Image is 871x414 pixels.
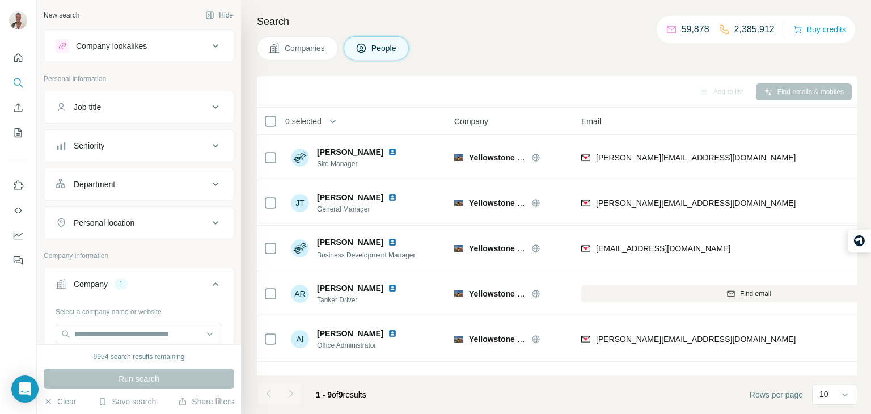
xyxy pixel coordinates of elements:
span: Yellowstone Environmental Solutions [469,198,611,208]
button: Search [9,73,27,93]
img: LinkedIn logo [388,238,397,247]
span: Yellowstone Environmental Solutions [469,289,611,298]
span: 0 selected [285,116,322,127]
img: LinkedIn logo [388,147,397,157]
img: LinkedIn logo [388,284,397,293]
span: 9 [339,390,343,399]
span: Yellowstone Environmental Solutions [469,244,611,253]
img: LinkedIn logo [388,193,397,202]
div: AI [291,330,309,348]
button: Job title [44,94,234,121]
button: Seniority [44,132,234,159]
span: General Manager [317,204,411,214]
span: results [316,390,366,399]
span: [PERSON_NAME] [317,328,383,339]
span: Company [454,116,488,127]
img: LinkedIn logo [388,374,397,383]
p: Personal information [44,74,234,84]
span: [PERSON_NAME][EMAIL_ADDRESS][DOMAIN_NAME] [596,335,796,344]
p: 59,878 [682,23,709,36]
img: provider findymail logo [581,197,590,209]
div: Seniority [74,140,104,151]
button: Clear [44,396,76,407]
span: [PERSON_NAME] [317,192,383,203]
span: Site Manager [317,159,411,169]
img: Logo of Yellowstone Environmental Solutions [454,244,463,253]
img: provider findymail logo [581,333,590,345]
h4: Search [257,14,857,29]
span: Find email [740,289,771,299]
img: Avatar [291,239,309,257]
span: Rows per page [750,389,803,400]
img: Avatar [291,375,309,394]
button: Save search [98,396,156,407]
span: Companies [285,43,326,54]
img: Logo of Yellowstone Environmental Solutions [454,335,463,344]
span: [PERSON_NAME][EMAIL_ADDRESS][DOMAIN_NAME] [596,153,796,162]
span: [PERSON_NAME] [317,282,383,294]
div: Job title [74,102,101,113]
button: Use Surfe on LinkedIn [9,175,27,196]
p: 2,385,912 [734,23,775,36]
img: Logo of Yellowstone Environmental Solutions [454,289,463,298]
span: [EMAIL_ADDRESS][DOMAIN_NAME] [596,244,730,253]
button: Personal location [44,209,234,236]
div: Select a company name or website [56,302,222,317]
span: [PERSON_NAME] [317,236,383,248]
div: Department [74,179,115,190]
div: Company lookalikes [76,40,147,52]
div: 1 [115,279,128,289]
span: Email [581,116,601,127]
div: Open Intercom Messenger [11,375,39,403]
img: provider findymail logo [581,152,590,163]
button: Dashboard [9,225,27,246]
div: JT [291,194,309,212]
button: Share filters [178,396,234,407]
button: Quick start [9,48,27,68]
button: Feedback [9,250,27,271]
img: Logo of Yellowstone Environmental Solutions [454,198,463,208]
p: 10 [819,388,828,400]
div: 9954 search results remaining [94,352,185,362]
span: 1 - 9 [316,390,332,399]
img: Logo of Yellowstone Environmental Solutions [454,153,463,162]
span: Business Development Manager [317,251,415,259]
span: [PERSON_NAME][EMAIL_ADDRESS][DOMAIN_NAME] [596,198,796,208]
button: Enrich CSV [9,98,27,118]
button: Company1 [44,271,234,302]
span: Office Administrator [317,340,411,350]
span: [PERSON_NAME] [317,146,383,158]
img: provider findymail logo [581,243,590,254]
button: Use Surfe API [9,200,27,221]
span: Yellowstone Environmental Solutions [469,153,611,162]
img: LinkedIn logo [388,329,397,338]
button: Department [44,171,234,198]
span: People [371,43,398,54]
div: Personal location [74,217,134,229]
button: Hide [197,7,241,24]
button: My lists [9,122,27,143]
img: Avatar [291,149,309,167]
p: Company information [44,251,234,261]
span: Tanker Driver [317,295,411,305]
span: Yellowstone Environmental Solutions [469,335,611,344]
div: AR [291,285,309,303]
img: Avatar [9,11,27,29]
button: Company lookalikes [44,32,234,60]
span: of [332,390,339,399]
div: Company [74,278,108,290]
div: New search [44,10,79,20]
span: [PERSON_NAME] [317,373,383,385]
button: Buy credits [793,22,846,37]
